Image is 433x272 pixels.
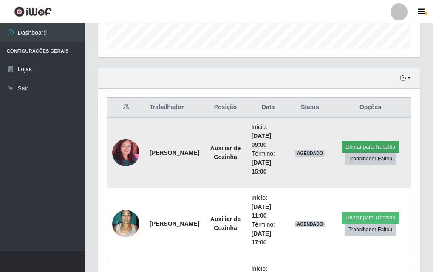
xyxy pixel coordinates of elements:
span: AGENDADO [295,221,325,227]
time: [DATE] 17:00 [252,230,271,246]
strong: Auxiliar de Cozinha [210,216,241,231]
strong: [PERSON_NAME] [150,149,199,156]
li: Início: [252,123,285,149]
img: CoreUI Logo [14,6,52,17]
li: Término: [252,149,285,176]
button: Trabalhador Faltou [345,224,396,236]
span: AGENDADO [295,150,325,157]
button: Liberar para Trabalho [342,212,399,224]
th: Status [290,98,330,118]
li: Término: [252,220,285,247]
img: 1677665450683.jpeg [112,205,139,241]
li: Início: [252,193,285,220]
th: Posição [204,98,246,118]
button: Liberar para Trabalho [342,141,399,153]
th: Opções [330,98,411,118]
strong: Auxiliar de Cozinha [210,145,241,160]
button: Trabalhador Faltou [345,153,396,165]
img: 1695958183677.jpeg [112,125,139,181]
th: Trabalhador [144,98,204,118]
th: Data [246,98,290,118]
time: [DATE] 11:00 [252,203,271,219]
strong: [PERSON_NAME] [150,220,199,227]
time: [DATE] 15:00 [252,159,271,175]
time: [DATE] 09:00 [252,132,271,148]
